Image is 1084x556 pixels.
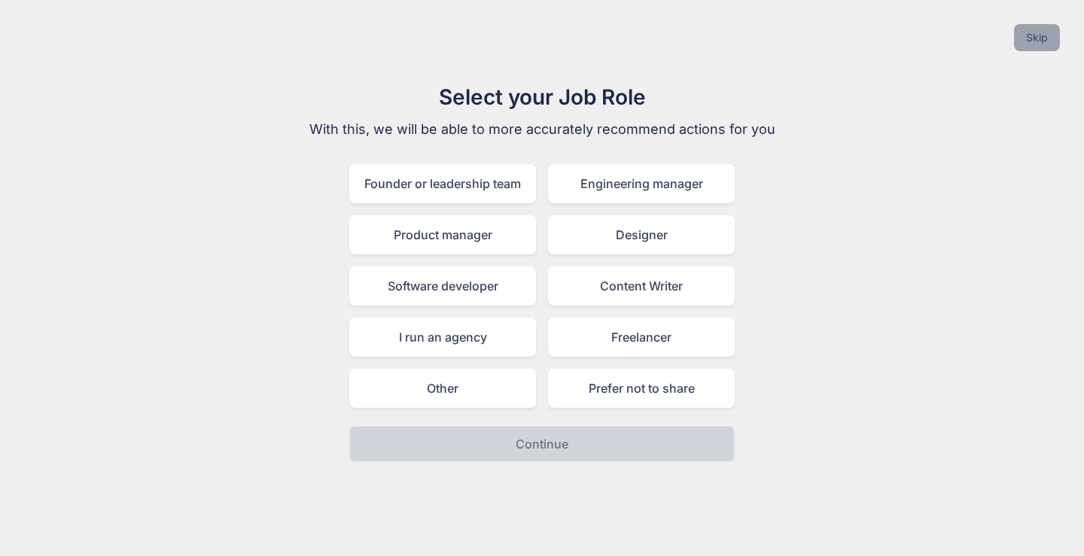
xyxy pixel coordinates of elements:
[548,164,735,203] div: Engineering manager
[289,119,795,140] p: With this, we will be able to more accurately recommend actions for you
[548,215,735,254] div: Designer
[548,317,735,357] div: Freelancer
[349,215,536,254] div: Product manager
[548,266,735,305] div: Content Writer
[349,317,536,357] div: I run an agency
[1014,24,1060,51] button: Skip
[349,164,536,203] div: Founder or leadership team
[516,435,568,453] p: Continue
[349,369,536,408] div: Other
[349,426,735,462] button: Continue
[548,369,735,408] div: Prefer not to share
[289,81,795,113] h1: Select your Job Role
[349,266,536,305] div: Software developer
